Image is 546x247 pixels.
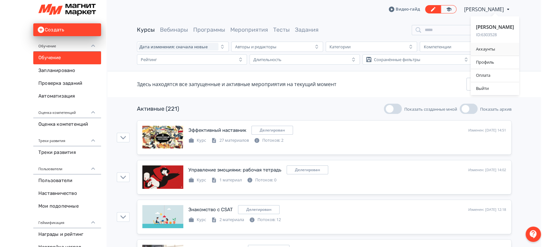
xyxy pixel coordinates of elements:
[471,69,519,82] div: Оплата
[471,43,519,56] div: Аккаунты
[476,32,514,38] div: ID: 6303528
[471,82,519,95] div: Выйти
[476,24,514,30] div: [PERSON_NAME]
[471,56,519,69] div: Профиль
